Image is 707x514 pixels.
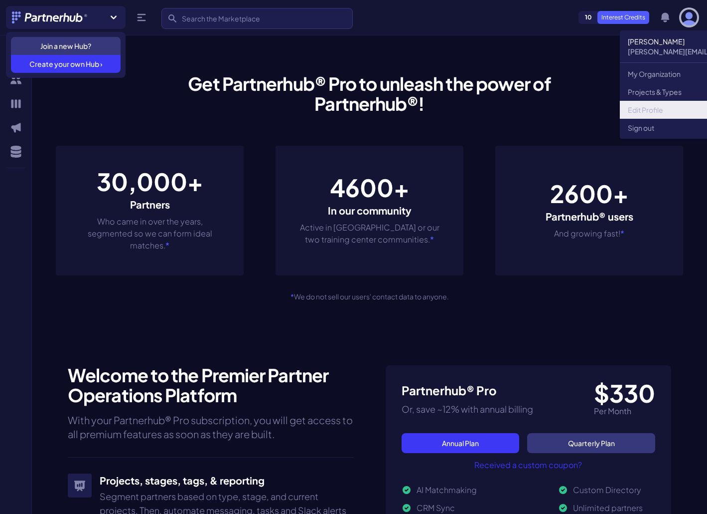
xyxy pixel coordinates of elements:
[402,382,497,398] h3: Partnerhub® Pro
[417,485,477,495] span: AI Matchmaking
[161,8,353,29] input: Search the Marketplace
[56,291,683,301] p: We do not sell our users' contact data to anyone.
[417,503,455,513] span: CRM Sync
[546,210,633,224] h3: Partnerhub® users
[402,459,656,471] a: Received a custom coupon?
[594,381,655,405] div: $330
[299,204,439,218] h3: In our community
[299,176,439,200] p: 4600+
[68,365,354,405] h2: Welcome to the Premier Partner Operations Platform
[100,474,354,488] h3: Projects, stages, tags, & reporting
[578,11,649,24] a: 10Interest Credits
[11,55,121,73] a: Create your own Hub ›
[573,503,643,513] span: Unlimited partners
[573,485,641,495] span: Custom Directory
[178,74,561,114] h2: Get Partnerhub® Pro to unleash the power of Partnerhub®!
[80,170,220,194] p: 30,000+
[597,11,649,24] p: Interest Credits
[19,41,113,51] h3: Join a new Hub?
[681,9,697,25] img: user photo
[80,198,220,212] h3: Partners
[594,406,631,416] span: Per Month
[527,433,655,453] a: Quarterly Plan
[402,402,533,416] p: Or, save ~12% with annual billing
[546,228,633,240] p: And growing fast!
[579,11,598,23] span: 10
[80,216,220,252] p: Who came in over the years, segmented so we can form ideal matches.
[12,11,88,23] img: Partnerhub® Logo
[19,59,113,69] h3: Create your own Hub ›
[546,182,633,206] p: 2600+
[11,37,121,55] a: Join a new Hub?
[299,222,439,246] p: Active in [GEOGRAPHIC_DATA] or our two training center communities.
[68,413,354,441] p: With your Partnerhub® Pro subscription, you will get access to all premium features as soon as th...
[402,433,520,453] a: Annual Plan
